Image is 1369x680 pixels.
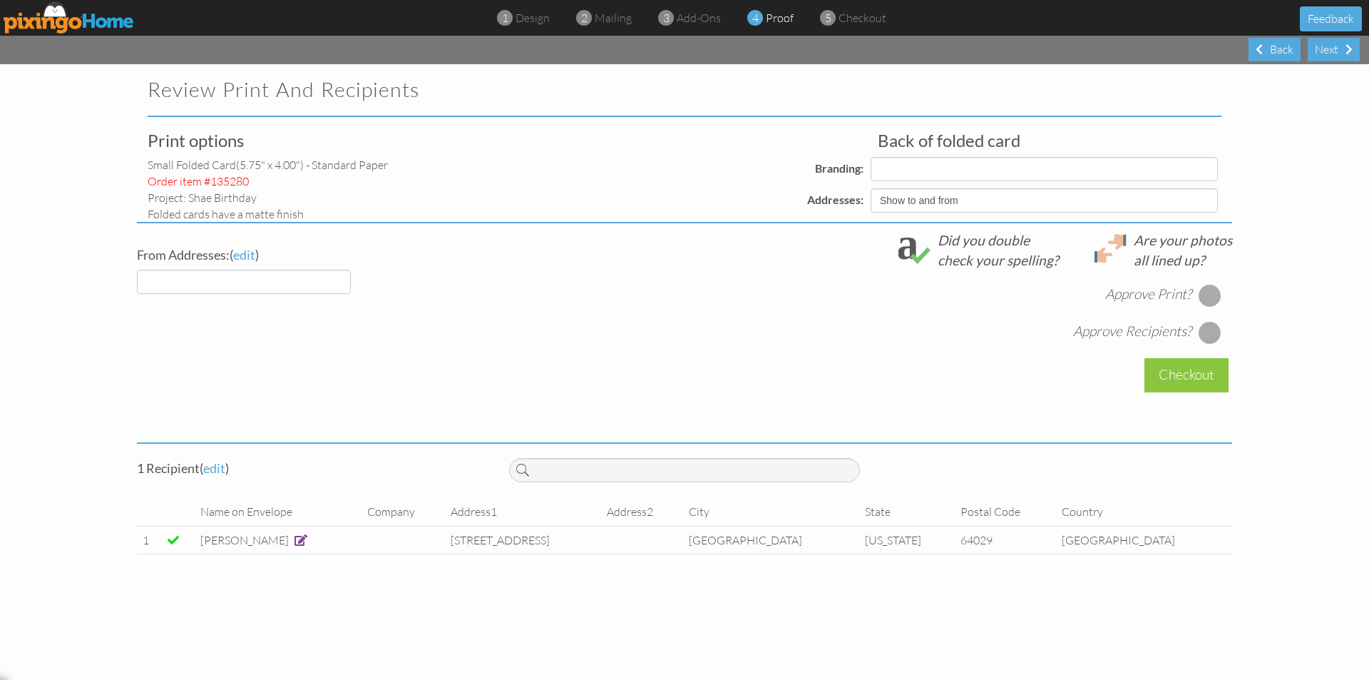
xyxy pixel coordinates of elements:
td: Address1 [445,498,601,526]
h4: ( ) [137,248,488,263]
span: - Standard paper [306,158,388,172]
h3: Back of folded card [878,131,1200,150]
td: City [683,498,859,526]
div: Folded cards have a matte finish [148,206,491,223]
img: lineup.svg [1094,234,1127,263]
td: Postal Code [955,498,1055,526]
div: Next [1308,38,1360,61]
td: [STREET_ADDRESS] [445,526,601,554]
span: add-ons [677,11,721,25]
img: pixingo logo [4,1,135,34]
div: Approve Print? [1105,285,1191,304]
td: 1 [137,526,162,554]
td: 64029 [955,526,1055,554]
img: check_spelling.svg [898,234,930,263]
button: Feedback [1300,6,1362,31]
span: edit [233,247,255,263]
div: small folded card [148,157,491,173]
td: [US_STATE] [859,526,955,554]
span: mailing [595,11,632,25]
td: [GEOGRAPHIC_DATA] [683,526,859,554]
div: Did you double [938,230,1059,250]
label: Addresses: [807,192,863,208]
span: 4 [752,10,759,26]
div: Order item #135280 [148,173,491,190]
span: design [516,11,550,25]
td: Country [1056,498,1232,526]
div: Approve Recipients? [1073,322,1191,341]
span: 3 [663,10,670,26]
span: (5.75" x 4.00") [236,158,304,172]
div: Back [1248,38,1301,61]
td: Name on Envelope [195,498,362,526]
span: proof [766,11,794,25]
div: Checkout [1144,358,1229,392]
h4: 1 Recipient ( ) [137,462,488,476]
span: edit [203,460,225,476]
td: Company [362,498,445,526]
label: Branding: [815,161,863,177]
span: [PERSON_NAME] [200,533,289,547]
div: check your spelling? [938,250,1059,270]
h3: Print options [148,131,481,150]
td: [GEOGRAPHIC_DATA] [1056,526,1232,554]
span: 1 [502,10,508,26]
span: From Addresses: [137,247,230,263]
td: Address2 [601,498,682,526]
div: all lined up? [1134,250,1232,270]
h2: Review Print and Recipients [148,78,660,101]
span: checkout [839,11,886,25]
td: State [859,498,955,526]
div: Are your photos [1134,230,1232,250]
div: Project: Shae Birthday [148,190,491,206]
span: 2 [581,10,588,26]
span: 5 [825,10,831,26]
